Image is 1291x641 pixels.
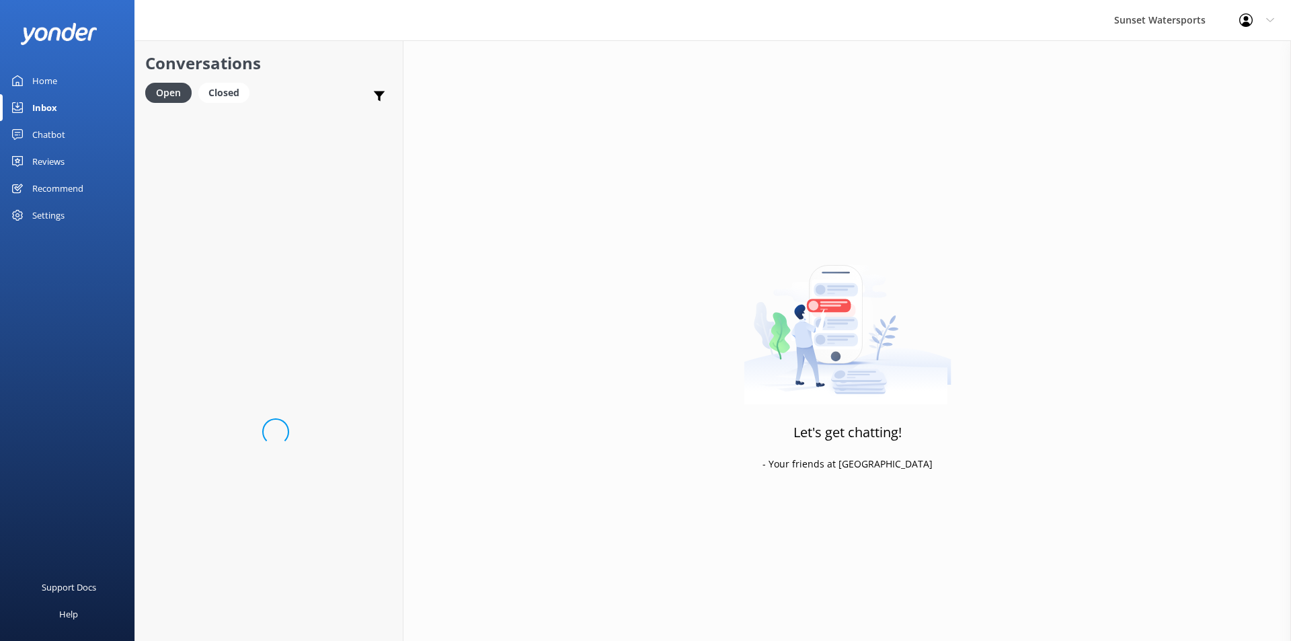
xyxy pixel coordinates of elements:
[59,601,78,628] div: Help
[32,175,83,202] div: Recommend
[32,94,57,121] div: Inbox
[32,202,65,229] div: Settings
[793,422,902,443] h3: Let's get chatting!
[145,83,192,103] div: Open
[762,457,933,472] p: - Your friends at [GEOGRAPHIC_DATA]
[32,67,57,94] div: Home
[32,148,65,175] div: Reviews
[198,85,256,100] a: Closed
[744,237,951,405] img: artwork of a man stealing a conversation from at giant smartphone
[198,83,249,103] div: Closed
[42,574,96,601] div: Support Docs
[20,23,97,45] img: yonder-white-logo.png
[32,121,65,148] div: Chatbot
[145,50,393,76] h2: Conversations
[145,85,198,100] a: Open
